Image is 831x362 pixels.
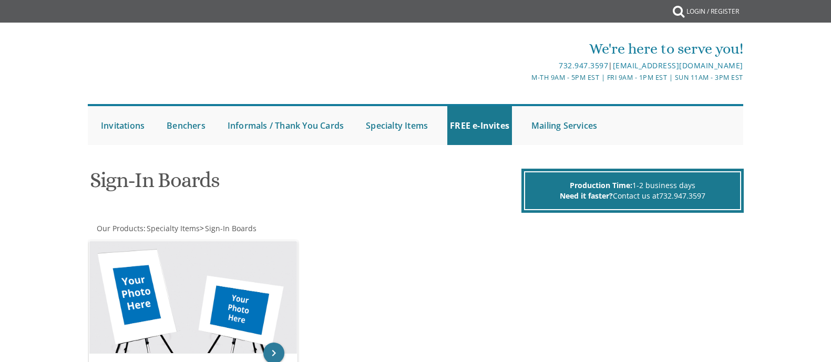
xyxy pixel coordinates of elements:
[146,223,200,233] a: Specialty Items
[96,223,143,233] a: Our Products
[613,60,743,70] a: [EMAIL_ADDRESS][DOMAIN_NAME]
[147,223,200,233] span: Specialty Items
[200,223,257,233] span: >
[88,223,416,234] div: :
[307,72,743,83] div: M-Th 9am - 5pm EST | Fri 9am - 1pm EST | Sun 11am - 3pm EST
[205,223,257,233] span: Sign-In Boards
[524,171,741,210] div: 1-2 business days Contact us at
[204,223,257,233] a: Sign-In Boards
[98,106,147,145] a: Invitations
[225,106,346,145] a: Informals / Thank You Cards
[570,180,632,190] span: Production Time:
[447,106,512,145] a: FREE e-Invites
[90,169,519,200] h1: Sign-In Boards
[560,191,613,201] span: Need it faster?
[164,106,208,145] a: Benchers
[363,106,430,145] a: Specialty Items
[659,191,705,201] a: 732.947.3597
[529,106,600,145] a: Mailing Services
[307,59,743,72] div: |
[89,241,297,353] img: Sign-In Board
[307,38,743,59] div: We're here to serve you!
[559,60,608,70] a: 732.947.3597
